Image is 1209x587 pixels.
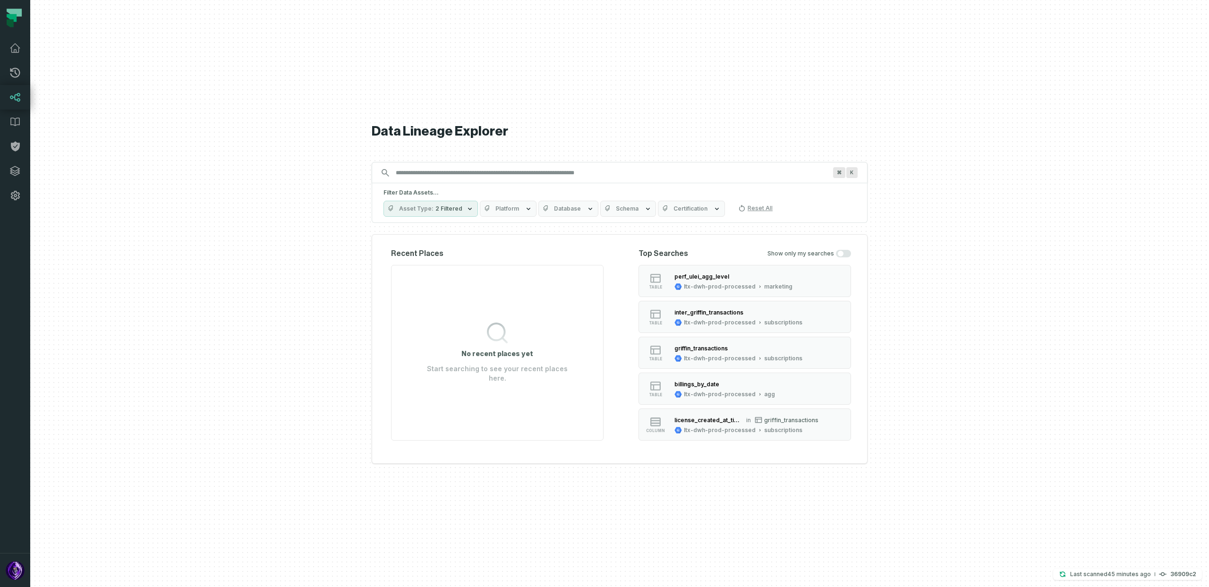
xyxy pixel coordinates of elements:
h4: 36909c2 [1170,571,1196,577]
button: Last scanned[DATE] 4:20:08 PM36909c2 [1053,569,1202,580]
img: avatar of Ofir Or [6,561,25,580]
span: Press ⌘ + K to focus the search bar [846,167,858,178]
h1: Data Lineage Explorer [372,123,868,140]
span: Press ⌘ + K to focus the search bar [833,167,845,178]
relative-time: Aug 13, 2025, 4:20 PM GMT+3 [1107,570,1151,578]
p: Last scanned [1070,570,1151,579]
